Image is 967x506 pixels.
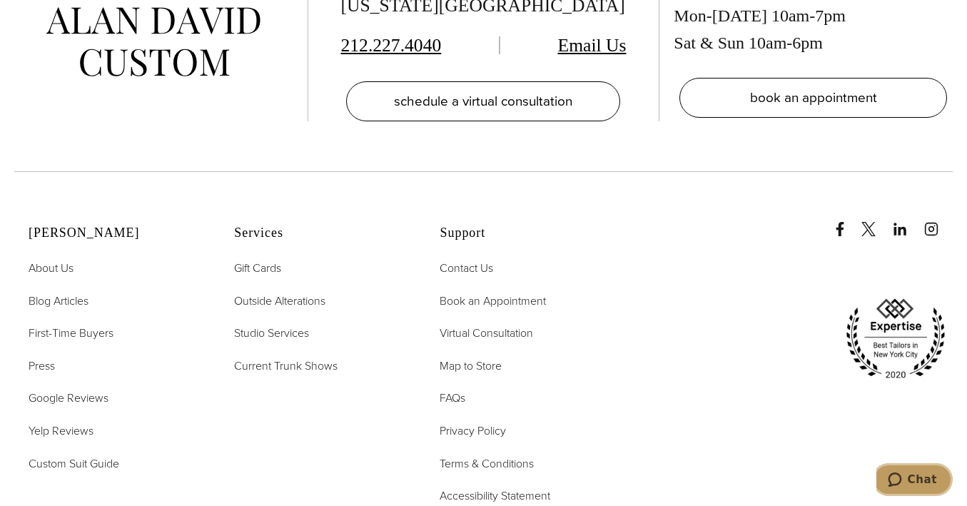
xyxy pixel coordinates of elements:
[346,81,620,121] a: schedule a virtual consultation
[234,324,309,343] a: Studio Services
[340,35,441,56] a: 212.227.4040
[839,293,953,385] img: expertise, best tailors in new york city 2020
[29,390,108,406] span: Google Reviews
[29,226,198,241] h2: [PERSON_NAME]
[440,455,534,472] span: Terms & Conditions
[234,260,281,276] span: Gift Cards
[234,259,281,278] a: Gift Cards
[29,292,88,310] a: Blog Articles
[29,357,55,375] a: Press
[674,2,953,57] div: Mon-[DATE] 10am-7pm Sat & Sun 10am-6pm
[440,324,533,343] a: Virtual Consultation
[440,357,502,375] a: Map to Store
[440,422,506,439] span: Privacy Policy
[861,208,890,236] a: x/twitter
[679,78,947,118] a: book an appointment
[924,208,953,236] a: instagram
[893,208,921,236] a: linkedin
[46,7,260,76] img: alan david custom
[234,357,338,375] a: Current Trunk Shows
[440,487,550,505] a: Accessibility Statement
[234,226,404,241] h2: Services
[234,293,325,309] span: Outside Alterations
[29,422,93,440] a: Yelp Reviews
[29,259,198,472] nav: Alan David Footer Nav
[440,325,533,341] span: Virtual Consultation
[234,325,309,341] span: Studio Services
[29,325,113,341] span: First-Time Buyers
[440,259,493,278] a: Contact Us
[29,389,108,408] a: Google Reviews
[440,260,493,276] span: Contact Us
[234,292,325,310] a: Outside Alterations
[234,259,404,375] nav: Services Footer Nav
[440,259,609,505] nav: Support Footer Nav
[29,358,55,374] span: Press
[440,358,502,374] span: Map to Store
[558,35,627,56] a: Email Us
[876,463,953,499] iframe: Opens a widget where you can chat to one of our agents
[29,455,119,472] span: Custom Suit Guide
[394,91,572,111] span: schedule a virtual consultation
[29,259,74,278] a: About Us
[440,293,546,309] span: Book an Appointment
[440,455,534,473] a: Terms & Conditions
[29,455,119,473] a: Custom Suit Guide
[440,389,465,408] a: FAQs
[29,422,93,439] span: Yelp Reviews
[29,324,113,343] a: First-Time Buyers
[440,226,609,241] h2: Support
[440,487,550,504] span: Accessibility Statement
[29,260,74,276] span: About Us
[440,292,546,310] a: Book an Appointment
[234,358,338,374] span: Current Trunk Shows
[750,87,877,108] span: book an appointment
[440,422,506,440] a: Privacy Policy
[833,208,859,236] a: Facebook
[440,390,465,406] span: FAQs
[29,293,88,309] span: Blog Articles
